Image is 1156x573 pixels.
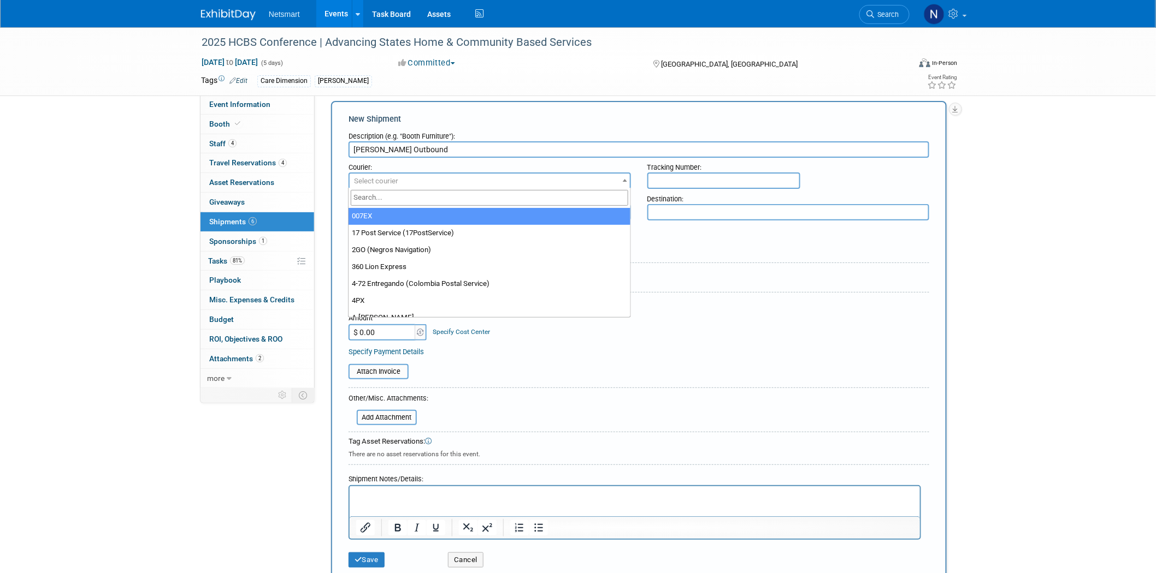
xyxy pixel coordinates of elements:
div: Shipment Notes/Details: [349,469,921,485]
a: Specify Payment Details [349,348,424,356]
span: Staff [209,139,237,148]
a: Tasks81% [200,252,314,271]
div: There are no asset reservations for this event. [349,447,929,459]
li: 007EX [349,208,630,225]
span: (5 days) [260,59,283,67]
span: Booth [209,120,243,128]
span: 81% [230,256,245,265]
a: Booth [200,115,314,134]
div: Destination: [647,189,930,204]
button: Underline [427,520,445,535]
li: 360 Lion Express [349,259,630,276]
span: 4 [279,159,287,167]
span: Search [874,10,899,19]
button: Superscript [478,520,497,535]
span: Playbook [209,276,241,284]
span: Select courier [354,177,398,185]
span: Event Information [209,100,270,109]
div: Tag Asset Reservations: [349,437,929,447]
span: 2 [256,354,264,362]
span: [GEOGRAPHIC_DATA], [GEOGRAPHIC_DATA] [661,60,798,68]
div: Cost: [349,301,929,311]
td: Tags [201,75,247,87]
td: Personalize Event Tab Strip [273,388,292,402]
span: ROI, Objectives & ROO [209,335,282,343]
button: Subscript [459,520,477,535]
a: Staff4 [200,134,314,153]
a: more [200,369,314,388]
div: Courier: [349,158,631,172]
a: Search [859,5,910,24]
i: Booth reservation complete [235,121,240,127]
img: Nina Finn [924,4,945,25]
span: to [225,58,235,67]
div: Amount [349,313,428,324]
button: Bold [388,520,407,535]
span: Travel Reservations [209,158,287,167]
div: Description (e.g. "Booth Furniture"): [349,127,929,141]
span: 4 [228,139,237,147]
div: In-Person [932,59,958,67]
div: Care Dimension [257,75,311,87]
iframe: Rich Text Area [350,486,920,516]
button: Bullet list [529,520,548,535]
div: New Shipment [349,114,929,125]
span: 6 [249,217,257,225]
a: ROI, Objectives & ROO [200,330,314,349]
span: more [207,374,225,383]
a: Budget [200,310,314,329]
span: Attachments [209,354,264,363]
button: Committed [394,57,459,69]
span: Sponsorships [209,237,267,246]
span: Netsmart [269,10,300,19]
span: [DATE] [DATE] [201,57,258,67]
a: Event Information [200,95,314,114]
span: Giveaways [209,198,245,206]
a: Sponsorships1 [200,232,314,251]
button: Insert/edit link [356,520,375,535]
a: Giveaways [200,193,314,212]
td: Toggle Event Tabs [292,388,315,402]
input: Search... [351,190,628,206]
span: 1 [259,237,267,245]
a: Edit [229,77,247,85]
li: 4PX [349,293,630,309]
button: Italic [408,520,426,535]
div: Event Rating [928,75,957,80]
span: Asset Reservations [209,178,274,187]
span: Budget [209,315,234,324]
span: Misc. Expenses & Credits [209,295,294,304]
button: Cancel [448,552,483,568]
div: 2025 HCBS Conference | Advancing States Home & Community Based Services [198,33,893,52]
div: [PERSON_NAME] [315,75,372,87]
span: Tasks [208,256,245,265]
a: Shipments6 [200,212,314,231]
img: Format-Inperson.png [919,58,930,67]
a: Attachments2 [200,349,314,368]
button: Save [349,552,385,568]
a: Specify Cost Center [433,328,491,336]
li: 2GO (Negros Navigation) [349,242,630,259]
a: Playbook [200,271,314,290]
a: Asset Reservations [200,173,314,192]
a: Misc. Expenses & Credits [200,290,314,309]
li: 4-72 Entregando (Colombia Postal Service) [349,276,630,293]
li: 17 Post Service (17PostService) [349,225,630,242]
button: Numbered list [510,520,529,535]
div: Tracking Number: [647,158,930,172]
a: Travel Reservations4 [200,153,314,172]
div: Event Format [845,57,958,73]
li: A [PERSON_NAME] [349,309,630,326]
span: Shipments [209,217,257,226]
div: Other/Misc. Attachments: [349,393,428,406]
img: ExhibitDay [201,9,256,20]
